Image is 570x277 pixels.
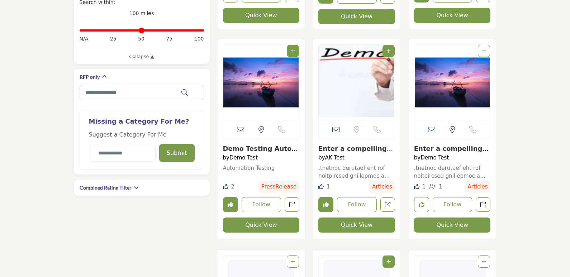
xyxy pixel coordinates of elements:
[476,197,490,212] a: Open Resources
[258,181,299,193] span: PressRelease
[223,145,299,160] a: View details about demo-test
[319,45,395,120] a: View details about gk-test-7777
[223,164,300,172] a: Automation Testing
[80,73,100,81] h2: RFP only
[327,183,330,190] span: 1
[223,45,299,120] a: View details about demo-test
[386,48,391,54] a: Add To List For Resource
[319,45,395,120] img: Enter a compelling headline listing image
[291,48,295,54] a: Add To List For Resource
[229,154,258,161] a: Demo Test
[80,35,89,43] span: N/A
[242,197,281,212] button: Follow
[318,145,395,153] h3: Enter a compelling headline
[433,197,472,212] button: Follow
[80,85,204,100] input: Search Category
[414,45,490,120] img: Enter a compelling headline listing image
[414,184,419,189] i: OpenSearch Data For Like and Follow
[231,183,234,190] span: 2
[318,9,395,24] button: Quick View
[325,154,345,161] a: AK Test
[369,181,395,193] span: Articles
[414,145,489,160] a: View details about demo-test
[223,184,228,189] i: OpenSearch Data For Like and Follow
[414,45,490,120] a: View details about demo-test
[80,184,132,191] h2: Combined Rating Filter
[414,8,491,23] button: Quick View
[439,183,442,190] span: 1
[159,144,195,162] button: Submit
[318,197,333,212] button: Unlike Resources
[482,259,486,264] a: Add To List For Resource
[414,154,491,161] h4: by
[414,218,491,233] button: Quick View
[318,184,324,189] i: OpenSearch Data For Like and Follow
[89,145,156,162] input: Category Name
[421,154,449,161] a: Demo Test
[337,197,377,212] button: Follow
[414,145,491,153] h3: Enter a compelling headline
[422,183,426,190] span: 1
[414,197,429,212] button: Like Resources
[285,197,299,212] a: Open Resources
[166,35,172,43] span: 75
[386,259,391,264] a: Add To List For Resource
[414,164,491,180] a: .tnetnoc derutaef eht rof noitpircsed gnillepmoc a retnE
[223,197,238,212] button: Unlike Resources
[110,35,117,43] span: 25
[223,8,300,23] button: Quick View
[80,53,204,60] a: Collapse ▲
[318,164,395,180] a: .tnetnoc derutaef eht rof noitpircsed gnillepmoc a retnE.tnetnoc derutaef eht rof noitpircsed gni...
[223,154,300,161] h4: by
[482,48,486,54] a: Add To List For Resource
[380,197,395,212] a: Open Resources
[318,218,395,233] button: Quick View
[138,35,144,43] span: 50
[318,154,395,161] h4: by
[89,131,167,138] span: Suggest a Category For Me
[129,10,154,16] span: 100 miles
[318,145,393,160] a: View details about gk-test-7777
[291,259,295,264] a: Add To List For Resource
[223,218,300,233] button: Quick View
[194,35,204,43] span: 100
[223,45,299,120] img: Demo Testing Automationdgfhfghfhdfghfghfghdfghfghfghfghf listing image
[223,145,300,153] h3: Demo Testing Automationdgfhfghfhdfghfghfghdfghfghfghfghf
[89,118,195,130] h2: Missing a Category For Me?
[465,181,491,193] span: Articles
